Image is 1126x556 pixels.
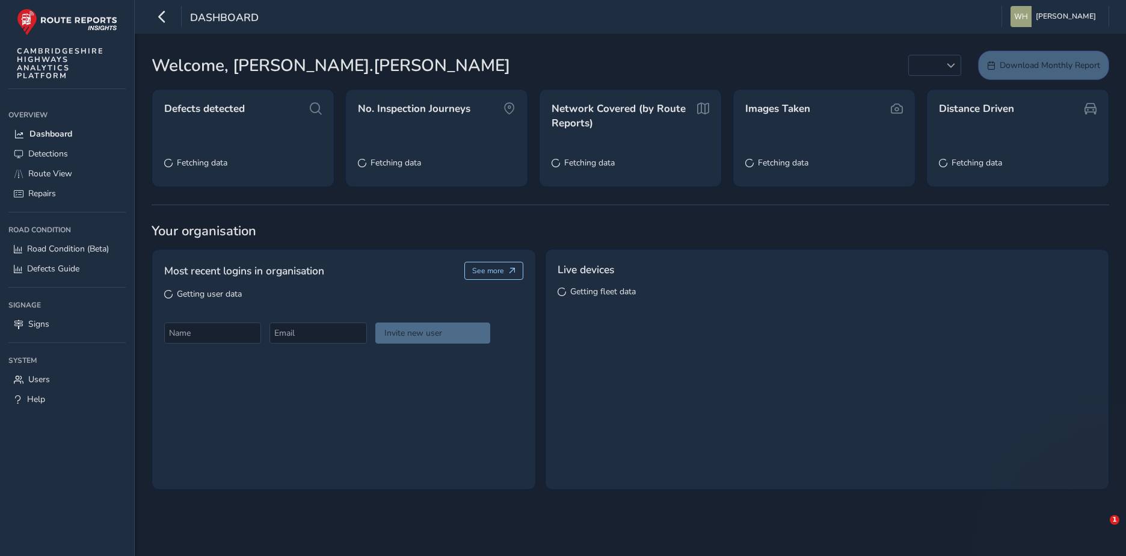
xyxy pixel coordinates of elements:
[269,323,366,344] input: Email
[28,374,50,385] span: Users
[558,262,614,277] span: Live devices
[552,102,694,130] span: Network Covered (by Route Reports)
[8,389,126,409] a: Help
[1011,6,1100,27] button: [PERSON_NAME]
[570,286,636,297] span: Getting fleet data
[8,351,126,369] div: System
[27,243,109,255] span: Road Condition (Beta)
[472,266,504,276] span: See more
[190,10,259,27] span: Dashboard
[8,144,126,164] a: Detections
[8,184,126,203] a: Repairs
[8,314,126,334] a: Signs
[939,102,1014,116] span: Distance Driven
[177,157,227,168] span: Fetching data
[17,8,117,36] img: rr logo
[1011,6,1032,27] img: diamond-layout
[358,102,470,116] span: No. Inspection Journeys
[27,394,45,405] span: Help
[8,124,126,144] a: Dashboard
[164,102,245,116] span: Defects detected
[1085,515,1114,544] iframe: Intercom live chat
[28,148,68,159] span: Detections
[8,239,126,259] a: Road Condition (Beta)
[152,222,1109,240] span: Your organisation
[164,263,324,279] span: Most recent logins in organisation
[758,157,808,168] span: Fetching data
[8,296,126,314] div: Signage
[152,53,510,78] span: Welcome, [PERSON_NAME].[PERSON_NAME]
[29,128,72,140] span: Dashboard
[8,164,126,184] a: Route View
[1036,6,1096,27] span: [PERSON_NAME]
[952,157,1002,168] span: Fetching data
[745,102,810,116] span: Images Taken
[28,318,49,330] span: Signs
[464,262,524,280] button: See more
[1110,515,1119,525] span: 1
[27,263,79,274] span: Defects Guide
[371,157,421,168] span: Fetching data
[8,106,126,124] div: Overview
[17,47,104,80] span: CAMBRIDGESHIRE HIGHWAYS ANALYTICS PLATFORM
[28,188,56,199] span: Repairs
[8,369,126,389] a: Users
[28,168,72,179] span: Route View
[564,157,615,168] span: Fetching data
[8,221,126,239] div: Road Condition
[177,288,242,300] span: Getting user data
[164,323,261,344] input: Name
[8,259,126,279] a: Defects Guide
